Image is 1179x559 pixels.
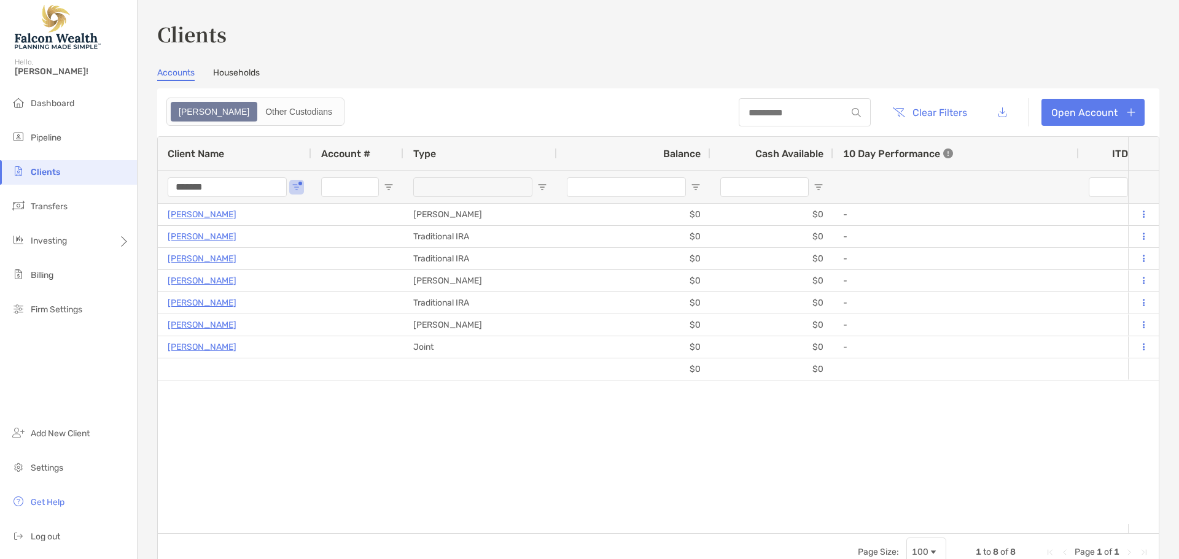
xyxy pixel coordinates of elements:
[403,292,557,314] div: Traditional IRA
[557,248,710,269] div: $0
[15,66,130,77] span: [PERSON_NAME]!
[1089,177,1128,197] input: ITD Filter Input
[1104,547,1112,557] span: of
[31,167,60,177] span: Clients
[755,148,823,160] span: Cash Available
[912,547,928,557] div: 100
[691,182,701,192] button: Open Filter Menu
[1079,314,1153,336] div: 0%
[1079,248,1153,269] div: 0%
[710,336,833,358] div: $0
[557,358,710,380] div: $0
[1060,547,1070,557] div: Previous Page
[557,270,710,291] div: $0
[710,314,833,336] div: $0
[11,301,26,316] img: firm-settings icon
[710,226,833,247] div: $0
[168,317,236,333] a: [PERSON_NAME]
[321,177,379,197] input: Account # Filter Input
[1079,336,1153,358] div: 0%
[1124,547,1134,557] div: Next Page
[11,129,26,144] img: pipeline icon
[663,148,701,160] span: Balance
[11,267,26,282] img: billing icon
[31,304,82,315] span: Firm Settings
[31,133,61,143] span: Pipeline
[321,148,370,160] span: Account #
[843,293,1069,313] div: -
[213,67,260,81] a: Households
[1139,547,1149,557] div: Last Page
[403,226,557,247] div: Traditional IRA
[1075,547,1095,557] span: Page
[168,273,236,288] a: [PERSON_NAME]
[31,531,60,542] span: Log out
[403,270,557,291] div: [PERSON_NAME]
[720,177,809,197] input: Cash Available Filter Input
[567,177,686,197] input: Balance Filter Input
[843,315,1069,335] div: -
[15,5,101,49] img: Falcon Wealth Planning Logo
[168,148,224,160] span: Client Name
[168,229,236,244] a: [PERSON_NAME]
[843,337,1069,357] div: -
[557,314,710,336] div: $0
[11,460,26,474] img: settings icon
[557,292,710,314] div: $0
[843,226,1069,247] div: -
[843,249,1069,269] div: -
[292,182,302,192] button: Open Filter Menu
[11,494,26,509] img: get-help icon
[168,295,236,310] a: [PERSON_NAME]
[31,236,67,246] span: Investing
[168,251,236,266] a: [PERSON_NAME]
[11,233,26,247] img: investing icon
[403,314,557,336] div: [PERSON_NAME]
[11,198,26,213] img: transfers icon
[843,137,953,170] div: 10 Day Performance
[814,182,823,192] button: Open Filter Menu
[710,358,833,380] div: $0
[168,339,236,355] p: [PERSON_NAME]
[31,428,90,439] span: Add New Client
[1114,547,1119,557] span: 1
[993,547,998,557] span: 8
[413,148,436,160] span: Type
[1079,270,1153,291] div: 0%
[710,248,833,269] div: $0
[1112,148,1143,160] div: ITD
[1079,226,1153,247] div: 0%
[11,425,26,440] img: add_new_client icon
[858,547,899,557] div: Page Size:
[31,463,63,473] span: Settings
[31,497,64,507] span: Get Help
[1079,292,1153,314] div: 0%
[11,528,26,543] img: logout icon
[157,67,195,81] a: Accounts
[537,182,547,192] button: Open Filter Menu
[168,207,236,222] a: [PERSON_NAME]
[557,336,710,358] div: $0
[259,103,339,120] div: Other Custodians
[168,177,287,197] input: Client Name Filter Input
[157,20,1159,48] h3: Clients
[1041,99,1145,126] a: Open Account
[403,248,557,269] div: Traditional IRA
[403,336,557,358] div: Joint
[557,204,710,225] div: $0
[983,547,991,557] span: to
[1010,547,1016,557] span: 8
[11,95,26,110] img: dashboard icon
[1000,547,1008,557] span: of
[1045,547,1055,557] div: First Page
[31,201,68,212] span: Transfers
[852,108,861,117] img: input icon
[31,270,53,280] span: Billing
[403,204,557,225] div: [PERSON_NAME]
